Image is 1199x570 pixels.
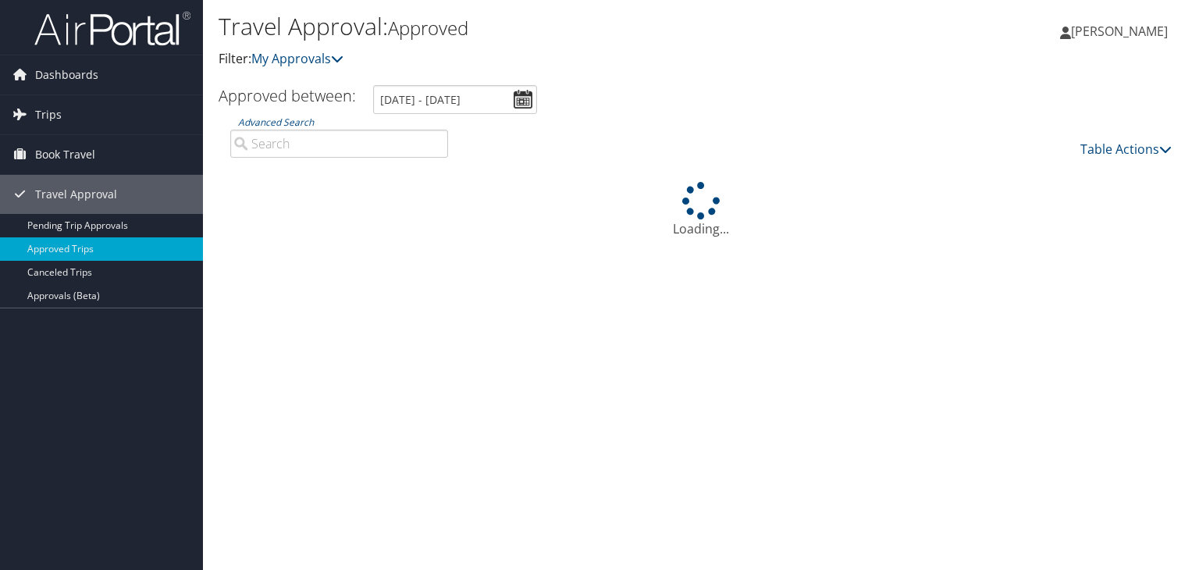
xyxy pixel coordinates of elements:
input: Advanced Search [230,130,448,158]
a: Advanced Search [238,116,314,129]
p: Filter: [219,49,862,69]
a: [PERSON_NAME] [1060,8,1183,55]
a: My Approvals [251,50,343,67]
span: Book Travel [35,135,95,174]
small: Approved [388,15,468,41]
img: airportal-logo.png [34,10,190,47]
span: Trips [35,95,62,134]
h3: Approved between: [219,85,356,106]
span: Dashboards [35,55,98,94]
input: [DATE] - [DATE] [373,85,537,114]
h1: Travel Approval: [219,10,862,43]
span: [PERSON_NAME] [1071,23,1168,40]
a: Table Actions [1080,141,1172,158]
span: Travel Approval [35,175,117,214]
div: Loading... [219,182,1183,238]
